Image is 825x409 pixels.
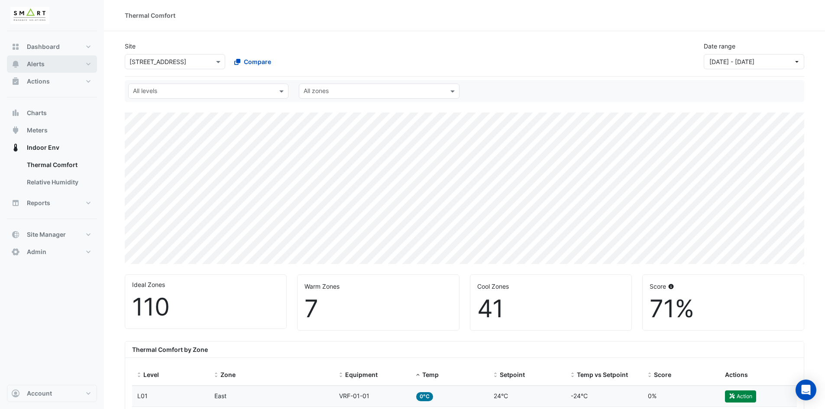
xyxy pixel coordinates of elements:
[10,7,49,24] img: Company Logo
[220,371,236,378] span: Zone
[7,122,97,139] button: Meters
[27,60,45,68] span: Alerts
[27,230,66,239] span: Site Manager
[304,294,452,323] div: 7
[725,390,756,403] button: Action
[27,199,50,207] span: Reports
[132,293,279,322] div: 110
[132,346,208,353] b: Thermal Comfort by Zone
[416,392,433,401] span: 0°C
[500,371,525,378] span: Setpoint
[7,139,97,156] button: Indoor Env
[11,126,20,135] app-icon: Meters
[648,392,657,399] span: 0%
[125,42,136,51] label: Site
[27,248,46,256] span: Admin
[494,392,508,399] span: 24°C
[345,371,378,378] span: Equipment
[143,371,159,378] span: Level
[27,143,59,152] span: Indoor Env
[7,38,97,55] button: Dashboard
[27,42,60,51] span: Dashboard
[7,156,97,194] div: Indoor Env
[704,54,804,69] button: [DATE] - [DATE]
[477,282,624,291] div: Cool Zones
[7,194,97,212] button: Reports
[11,248,20,256] app-icon: Admin
[20,156,97,174] a: Thermal Comfort
[7,104,97,122] button: Charts
[304,282,452,291] div: Warm Zones
[650,294,797,323] div: 71%
[577,371,628,378] span: Temp vs Setpoint
[244,57,271,66] span: Compare
[571,392,588,399] span: -24°C
[477,294,624,323] div: 41
[132,86,157,97] div: All levels
[229,54,277,69] button: Compare
[302,86,329,97] div: All zones
[11,109,20,117] app-icon: Charts
[125,11,175,20] div: Thermal Comfort
[11,77,20,86] app-icon: Actions
[11,143,20,152] app-icon: Indoor Env
[422,371,439,378] span: Temp
[11,230,20,239] app-icon: Site Manager
[214,392,226,399] span: East
[27,77,50,86] span: Actions
[704,42,735,51] label: Date range
[7,243,97,261] button: Admin
[7,226,97,243] button: Site Manager
[20,174,97,191] a: Relative Humidity
[7,55,97,73] button: Alerts
[709,58,754,65] span: 12 Aug 25 - 19 Aug 25
[650,282,797,291] div: Score
[27,126,48,135] span: Meters
[725,371,748,378] span: Actions
[7,385,97,402] button: Account
[11,199,20,207] app-icon: Reports
[27,109,47,117] span: Charts
[132,280,279,289] div: Ideal Zones
[339,392,369,399] span: VRF-01-01
[27,389,52,398] span: Account
[654,371,671,378] span: Score
[796,380,816,400] div: Open Intercom Messenger
[11,60,20,68] app-icon: Alerts
[137,392,148,399] span: L01
[7,73,97,90] button: Actions
[11,42,20,51] app-icon: Dashboard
